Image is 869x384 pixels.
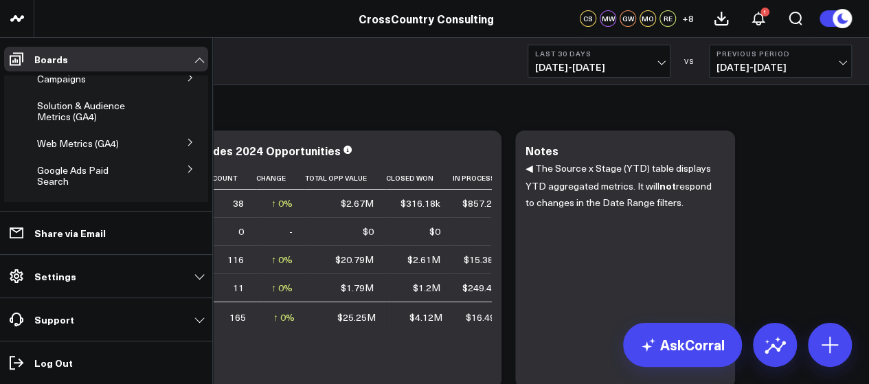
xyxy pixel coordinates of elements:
[526,143,558,158] div: Notes
[341,196,374,210] div: $2.67M
[716,62,844,73] span: [DATE] - [DATE]
[34,227,106,238] p: Share via Email
[233,196,244,210] div: 38
[679,10,696,27] button: +8
[256,167,305,190] th: Change
[37,137,119,150] span: Web Metrics (GA4)
[233,281,244,295] div: 11
[526,160,725,374] div: ◀ The Source x Stage (YTD) table displays YTD aggregated metrics. It will respond to changes in t...
[238,225,244,238] div: 0
[400,196,440,210] div: $316.18k
[462,281,502,295] div: $249.48k
[453,167,515,190] th: In Process
[429,225,440,238] div: $0
[580,10,596,27] div: CS
[407,253,440,267] div: $2.61M
[229,310,246,324] div: 165
[413,281,440,295] div: $1.2M
[464,253,502,267] div: $15.38M
[335,253,374,267] div: $20.79M
[37,138,119,149] a: Web Metrics (GA4)
[289,225,293,238] div: -
[37,99,125,123] span: Solution & Audience Metrics (GA4)
[760,8,769,16] div: 1
[305,167,386,190] th: Total Opp Value
[227,253,244,267] div: 116
[37,74,86,84] a: Campaigns
[37,72,86,85] span: Campaigns
[271,281,293,295] div: ↑ 0%
[37,100,144,122] a: Solution & Audience Metrics (GA4)
[620,10,636,27] div: GW
[337,310,376,324] div: $25.25M
[363,225,374,238] div: $0
[37,165,140,187] a: Google Ads Paid Search
[682,14,694,23] span: + 8
[528,45,670,78] button: Last 30 Days[DATE]-[DATE]
[34,54,68,65] p: Boards
[600,10,616,27] div: MW
[709,45,852,78] button: Previous Period[DATE]-[DATE]
[4,350,208,375] a: Log Out
[535,49,663,58] b: Last 30 Days
[37,201,125,214] span: LinkedIn Paid Social
[466,310,504,324] div: $16.49M
[623,323,742,367] a: AskCorral
[34,357,73,368] p: Log Out
[271,253,293,267] div: ↑ 0%
[271,196,293,210] div: ↑ 0%
[659,179,676,192] b: not
[359,11,494,26] a: CrossCountry Consulting
[462,196,502,210] div: $857.23k
[640,10,656,27] div: MO
[535,62,663,73] span: [DATE] - [DATE]
[677,57,702,65] div: VS
[34,271,76,282] p: Settings
[273,310,295,324] div: ↑ 0%
[37,163,109,188] span: Google Ads Paid Search
[34,314,74,325] p: Support
[659,10,676,27] div: RE
[341,281,374,295] div: $1.79M
[716,49,844,58] b: Previous Period
[386,167,453,190] th: Closed Won
[196,167,256,190] th: Opp Count
[409,310,442,324] div: $4.12M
